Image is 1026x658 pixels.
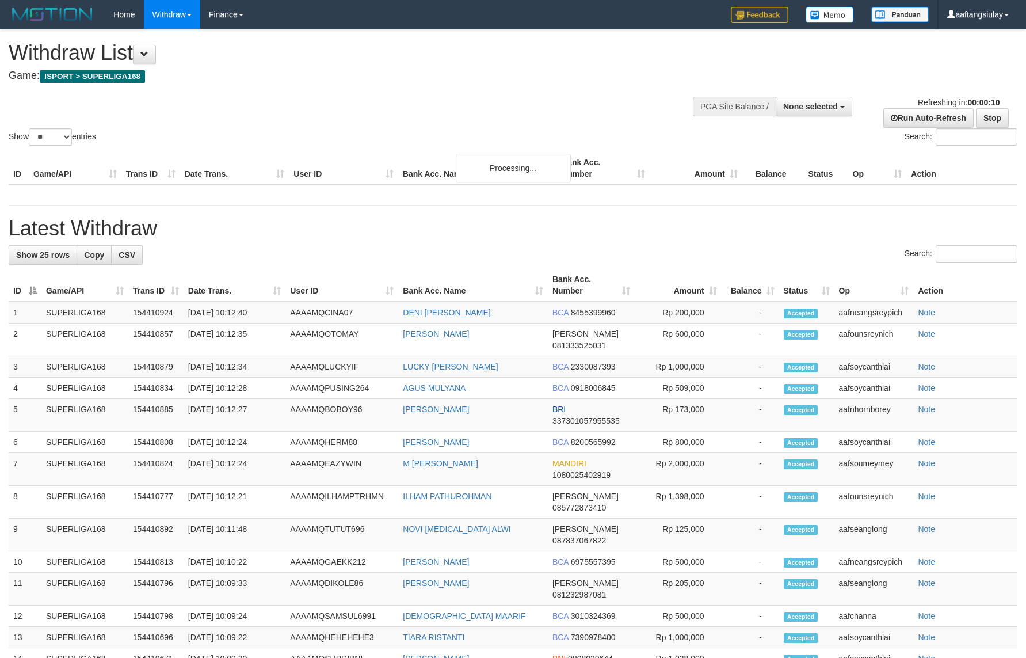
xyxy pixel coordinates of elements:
td: [DATE] 10:12:24 [184,432,286,453]
a: Note [918,611,935,621]
th: Date Trans. [180,152,289,185]
td: [DATE] 10:12:35 [184,324,286,356]
span: Copy 8455399960 to clipboard [571,308,616,317]
span: Copy 7390978400 to clipboard [571,633,616,642]
span: Refreshing in: [918,98,1000,107]
td: aafchanna [834,606,914,627]
th: Date Trans.: activate to sort column ascending [184,269,286,302]
td: 154410796 [128,573,184,606]
span: BCA [552,362,569,371]
th: Op [848,152,907,185]
td: [DATE] 10:12:21 [184,486,286,519]
td: AAAAMQDIKOLE86 [285,573,398,606]
a: Note [918,633,935,642]
td: 154410696 [128,627,184,648]
th: Amount: activate to sort column ascending [635,269,722,302]
td: 4 [9,378,41,399]
a: [DEMOGRAPHIC_DATA] MAARIF [403,611,525,621]
td: 11 [9,573,41,606]
td: 154410824 [128,453,184,486]
span: ISPORT > SUPERLIGA168 [40,70,145,83]
span: Copy 081232987081 to clipboard [552,590,606,599]
td: 3 [9,356,41,378]
a: [PERSON_NAME] [403,329,469,338]
td: Rp 500,000 [635,606,722,627]
td: 8 [9,486,41,519]
td: aafneangsreypich [834,302,914,324]
td: 154410857 [128,324,184,356]
img: panduan.png [871,7,929,22]
img: Button%20Memo.svg [806,7,854,23]
td: 12 [9,606,41,627]
td: [DATE] 10:09:22 [184,627,286,648]
th: Game/API [29,152,121,185]
td: SUPERLIGA168 [41,551,128,573]
td: 6 [9,432,41,453]
td: 2 [9,324,41,356]
span: Accepted [784,633,818,643]
a: [PERSON_NAME] [403,579,469,588]
a: LUCKY [PERSON_NAME] [403,362,498,371]
span: Copy 8200565992 to clipboard [571,438,616,447]
a: Show 25 rows [9,245,77,265]
th: Game/API: activate to sort column ascending [41,269,128,302]
th: Bank Acc. Number: activate to sort column ascending [548,269,635,302]
span: Accepted [784,309,818,318]
td: Rp 1,000,000 [635,356,722,378]
a: [PERSON_NAME] [403,438,469,447]
th: Balance: activate to sort column ascending [722,269,779,302]
th: User ID: activate to sort column ascending [285,269,398,302]
td: Rp 205,000 [635,573,722,606]
span: Accepted [784,384,818,394]
span: Copy 2330087393 to clipboard [571,362,616,371]
td: AAAAMQSAMSUL6991 [285,606,398,627]
th: Balance [742,152,804,185]
input: Search: [936,128,1017,146]
img: Feedback.jpg [731,7,788,23]
td: - [722,324,779,356]
td: - [722,551,779,573]
td: - [722,627,779,648]
td: 7 [9,453,41,486]
td: AAAAMQEAZYWIN [285,453,398,486]
h1: Latest Withdraw [9,217,1017,240]
a: Copy [77,245,112,265]
span: BCA [552,611,569,621]
td: 154410924 [128,302,184,324]
td: 154410834 [128,378,184,399]
div: PGA Site Balance / [693,97,776,116]
input: Search: [936,245,1017,263]
td: aafsoycanthlai [834,356,914,378]
span: None selected [783,102,838,111]
td: AAAAMQPUSING264 [285,378,398,399]
td: AAAAMQGAEKK212 [285,551,398,573]
td: SUPERLIGA168 [41,627,128,648]
td: 154410777 [128,486,184,519]
a: Stop [976,108,1009,128]
td: Rp 200,000 [635,302,722,324]
a: Note [918,329,935,338]
th: Bank Acc. Name [398,152,557,185]
span: Copy 087837067822 to clipboard [552,536,606,545]
span: Accepted [784,492,818,502]
span: Copy [84,250,104,260]
strong: 00:00:10 [967,98,1000,107]
span: [PERSON_NAME] [552,524,619,534]
label: Search: [905,128,1017,146]
th: Trans ID [121,152,180,185]
span: Show 25 rows [16,250,70,260]
td: 154410879 [128,356,184,378]
td: 1 [9,302,41,324]
th: ID [9,152,29,185]
td: Rp 800,000 [635,432,722,453]
span: Copy 085772873410 to clipboard [552,503,606,512]
td: AAAAMQHERM88 [285,432,398,453]
span: Accepted [784,525,818,535]
td: 154410813 [128,551,184,573]
span: Accepted [784,405,818,415]
span: Accepted [784,330,818,340]
span: Copy 1080025402919 to clipboard [552,470,611,480]
td: - [722,356,779,378]
th: Amount [650,152,742,185]
th: Op: activate to sort column ascending [834,269,914,302]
